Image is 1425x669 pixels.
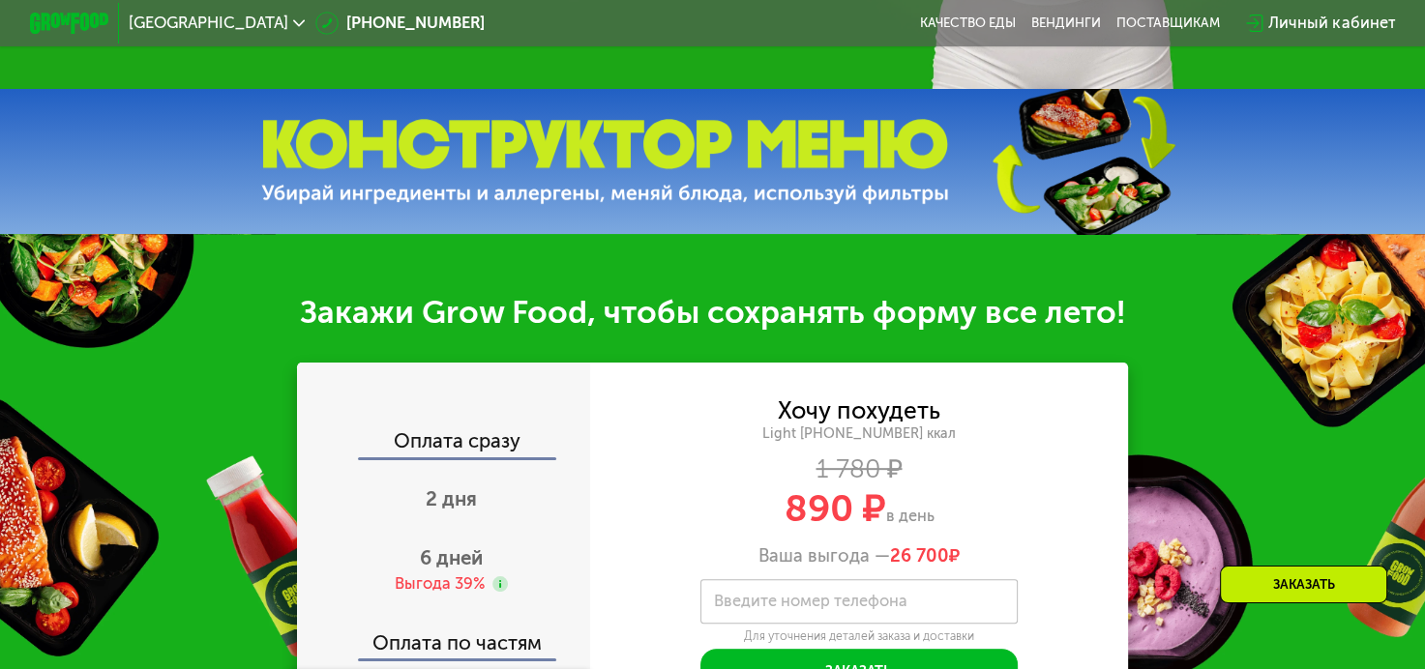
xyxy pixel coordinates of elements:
span: [GEOGRAPHIC_DATA] [129,15,288,31]
div: Light [PHONE_NUMBER] ккал [590,425,1128,443]
span: в день [885,507,934,525]
div: Ваша выгода — [590,545,1128,567]
span: 6 дней [420,546,483,569]
div: 1 780 ₽ [590,458,1128,480]
a: [PHONE_NUMBER] [315,12,486,36]
span: 890 ₽ [784,485,885,531]
a: Качество еды [920,15,1016,31]
span: 2 дня [426,487,477,510]
label: Введите номер телефона [714,596,907,606]
a: Вендинги [1031,15,1101,31]
div: Оплата сразу [299,431,590,457]
span: 26 700 [890,545,949,567]
div: поставщикам [1116,15,1220,31]
div: Заказать [1220,566,1387,603]
span: ₽ [890,545,960,567]
div: Для уточнения деталей заказа и доставки [700,628,1017,644]
div: Оплата по частям [299,613,590,658]
div: Личный кабинет [1268,12,1395,36]
div: Выгода 39% [395,573,485,596]
div: Хочу похудеть [778,400,940,422]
